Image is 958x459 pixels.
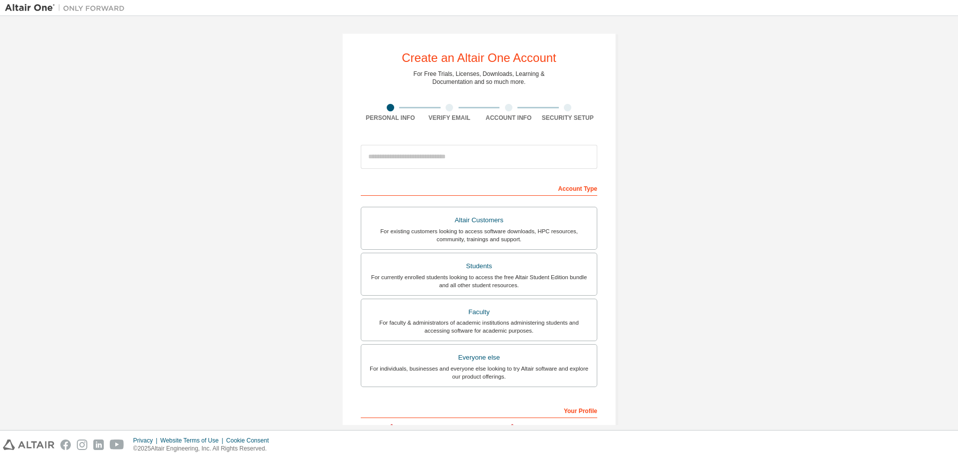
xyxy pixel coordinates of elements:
div: Security Setup [538,114,598,122]
div: Cookie Consent [226,437,274,445]
img: facebook.svg [60,440,71,450]
div: Privacy [133,437,160,445]
div: Students [367,259,591,273]
img: Altair One [5,3,130,13]
div: Account Info [479,114,538,122]
div: For currently enrolled students looking to access the free Altair Student Edition bundle and all ... [367,273,591,289]
img: linkedin.svg [93,440,104,450]
div: Website Terms of Use [160,437,226,445]
label: First Name [361,423,476,431]
img: instagram.svg [77,440,87,450]
div: Everyone else [367,351,591,365]
div: For faculty & administrators of academic institutions administering students and accessing softwa... [367,319,591,335]
div: Your Profile [361,402,597,418]
div: Create an Altair One Account [402,52,556,64]
p: © 2025 Altair Engineering, Inc. All Rights Reserved. [133,445,275,453]
img: altair_logo.svg [3,440,54,450]
div: Personal Info [361,114,420,122]
label: Last Name [482,423,597,431]
div: Faculty [367,305,591,319]
div: Verify Email [420,114,479,122]
div: For Free Trials, Licenses, Downloads, Learning & Documentation and so much more. [414,70,545,86]
div: Altair Customers [367,213,591,227]
div: For existing customers looking to access software downloads, HPC resources, community, trainings ... [367,227,591,243]
div: Account Type [361,180,597,196]
img: youtube.svg [110,440,124,450]
div: For individuals, businesses and everyone else looking to try Altair software and explore our prod... [367,365,591,381]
